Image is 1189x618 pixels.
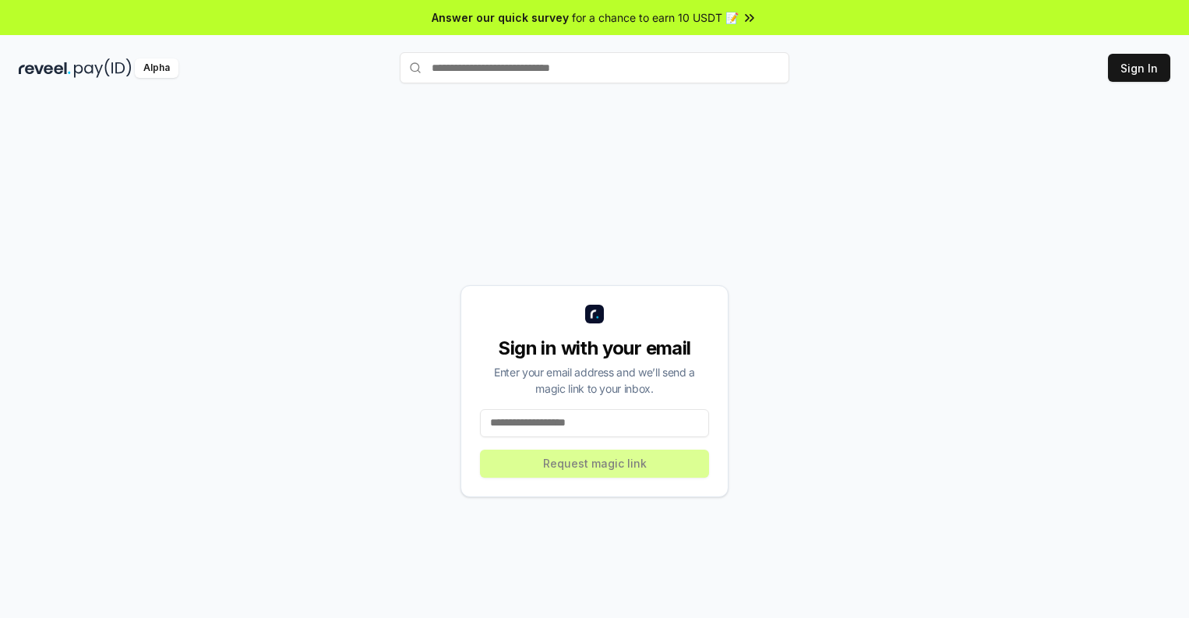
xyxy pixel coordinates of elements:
[19,58,71,78] img: reveel_dark
[135,58,178,78] div: Alpha
[1108,54,1170,82] button: Sign In
[432,9,569,26] span: Answer our quick survey
[585,305,604,323] img: logo_small
[480,364,709,397] div: Enter your email address and we’ll send a magic link to your inbox.
[74,58,132,78] img: pay_id
[572,9,739,26] span: for a chance to earn 10 USDT 📝
[480,336,709,361] div: Sign in with your email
